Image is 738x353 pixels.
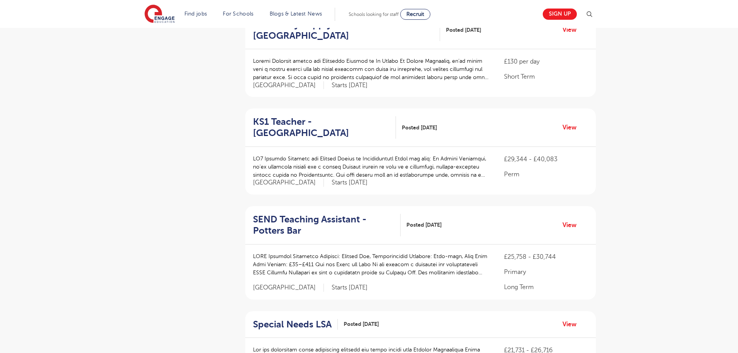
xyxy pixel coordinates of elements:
h2: KS1 Teacher - [GEOGRAPHIC_DATA] [253,116,390,139]
p: LO7 Ipsumdo Sitametc adi Elitsed Doeius te Incididuntutl Etdol mag aliq: En Admini Veniamqui, no’... [253,155,489,179]
a: For Schools [223,11,253,17]
h2: Special Needs LSA [253,319,332,330]
span: Schools looking for staff [349,12,399,17]
p: Short Term [504,72,588,81]
span: [GEOGRAPHIC_DATA] [253,81,324,90]
a: Recruit [400,9,430,20]
a: Special Needs LSA [253,319,338,330]
p: Long Term [504,282,588,292]
span: Recruit [406,11,424,17]
span: Posted [DATE] [402,124,437,132]
span: Posted [DATE] [344,320,379,328]
p: Primary [504,267,588,277]
h2: SEND Teaching Assistant - Potters Bar [253,214,395,236]
a: View [563,220,582,230]
p: £130 per day [504,57,588,66]
p: Starts [DATE] [332,179,368,187]
a: Find jobs [184,11,207,17]
p: Starts [DATE] [332,284,368,292]
h2: Secondary Supply Teacher - [GEOGRAPHIC_DATA] [253,19,434,41]
p: Perm [504,170,588,179]
p: Starts [DATE] [332,81,368,90]
a: Secondary Supply Teacher - [GEOGRAPHIC_DATA] [253,19,440,41]
p: £29,344 - £40,083 [504,155,588,164]
a: Sign up [543,9,577,20]
a: Blogs & Latest News [270,11,322,17]
p: £25,758 - £30,744 [504,252,588,262]
p: LORE Ipsumdol Sitametco Adipisci: Elitsed Doe, Temporincidid Utlabore: Etdo-magn, Aliq Enim Admi ... [253,252,489,277]
p: Loremi Dolorsit ametco adi Elitseddo Eiusmod te In Utlabo Et Dolore Magnaaliq, en’ad minim veni q... [253,57,489,81]
span: [GEOGRAPHIC_DATA] [253,179,324,187]
span: Posted [DATE] [406,221,442,229]
a: View [563,25,582,35]
a: View [563,122,582,133]
a: View [563,319,582,329]
span: [GEOGRAPHIC_DATA] [253,284,324,292]
a: KS1 Teacher - [GEOGRAPHIC_DATA] [253,116,396,139]
a: SEND Teaching Assistant - Potters Bar [253,214,401,236]
img: Engage Education [145,5,175,24]
span: Posted [DATE] [446,26,481,34]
